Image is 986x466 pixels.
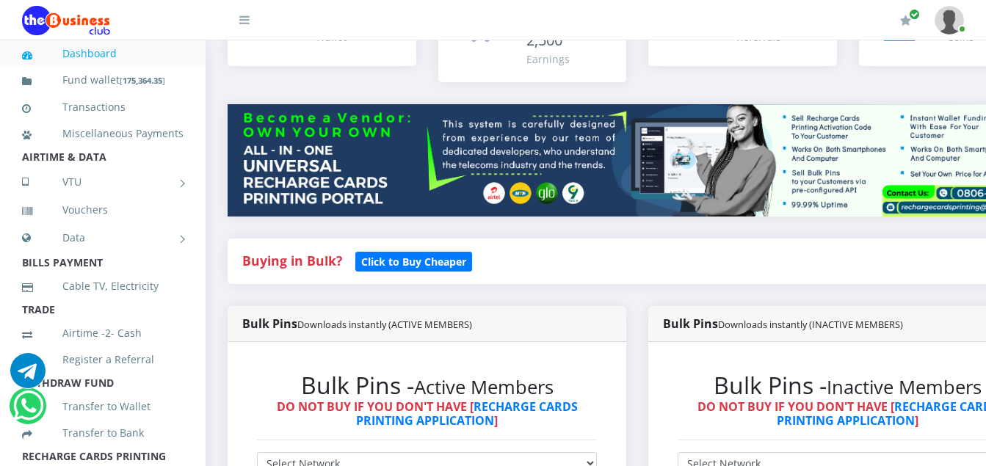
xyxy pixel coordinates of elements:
a: Miscellaneous Payments [22,117,184,150]
a: Dashboard [22,37,184,70]
img: User [935,6,964,34]
small: Downloads instantly (ACTIVE MEMBERS) [297,318,472,331]
img: Logo [22,6,110,35]
a: VTU [22,164,184,200]
b: 175,364.35 [123,75,162,86]
a: Transactions [22,90,184,124]
strong: Bulk Pins [663,316,903,332]
small: [ ] [120,75,165,86]
a: Transfer to Wallet [22,390,184,423]
i: Renew/Upgrade Subscription [900,15,911,26]
a: Data [22,219,184,256]
strong: Bulk Pins [242,316,472,332]
small: Inactive Members [827,374,982,400]
a: Vouchers [22,193,184,227]
a: RECHARGE CARDS PRINTING APPLICATION [356,398,578,429]
div: Earnings [526,51,612,67]
strong: Buying in Bulk? [242,252,342,269]
a: Airtime -2- Cash [22,316,184,350]
a: Register a Referral [22,343,184,376]
a: Cable TV, Electricity [22,269,184,303]
a: Chat for support [10,364,46,388]
b: Click to Buy Cheaper [361,255,466,269]
strong: DO NOT BUY IF YOU DON'T HAVE [ ] [277,398,578,429]
small: Downloads instantly (INACTIVE MEMBERS) [718,318,903,331]
h2: Bulk Pins - [257,371,597,399]
a: Fund wallet[175,364.35] [22,63,184,98]
small: Active Members [414,374,554,400]
a: Click to Buy Cheaper [355,252,472,269]
span: Renew/Upgrade Subscription [909,9,920,20]
a: Chat for support [13,399,43,423]
a: Transfer to Bank [22,416,184,450]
